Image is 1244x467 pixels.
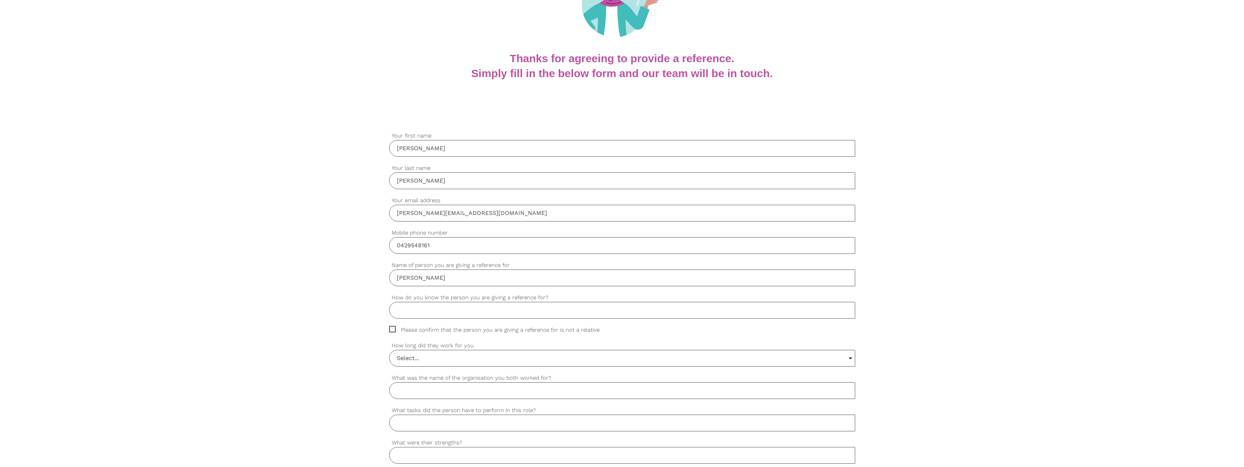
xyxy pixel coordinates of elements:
label: Name of person you are giving a reference for [389,261,855,270]
label: What were their strengths? [389,439,855,447]
label: Your first name [389,132,855,140]
label: What was the name of the organisation you both worked for? [389,374,855,382]
label: Your email address [389,196,855,205]
b: Simply fill in the below form and our team will be in touch. [471,67,773,79]
label: Mobile phone number [389,229,855,237]
label: How do you know the person you are giving a reference for? [389,294,855,302]
label: What tasks did the person have to perform in this role? [389,406,855,415]
label: Your last name [389,164,855,172]
b: Thanks for agreeing to provide a reference. [510,52,734,64]
label: How long did they work for you [389,342,855,350]
span: Please confirm that the person you are giving a reference for is not a relative [389,326,613,334]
